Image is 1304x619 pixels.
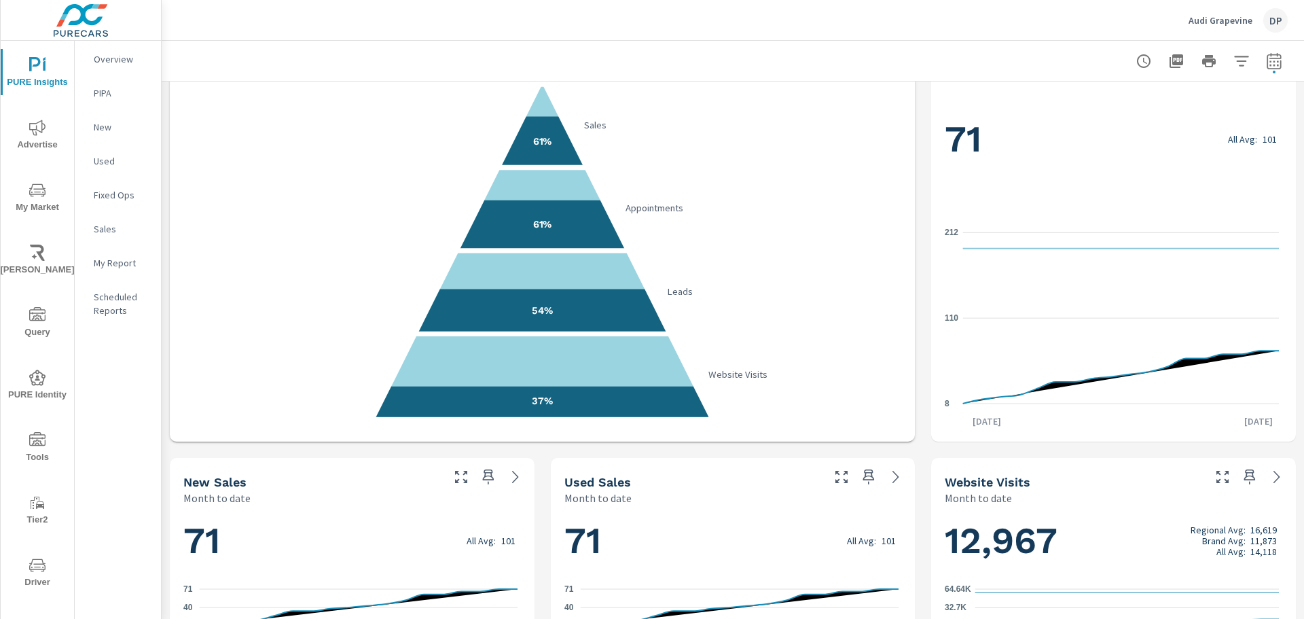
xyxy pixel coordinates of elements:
p: All Avg: [467,535,496,546]
p: All Avg: [1216,546,1246,557]
span: Tools [5,432,70,465]
button: Make Fullscreen [831,466,852,488]
span: Advertise [5,120,70,153]
p: All Avg: [847,535,876,546]
text: 71 [183,584,193,594]
text: 71 [564,584,574,594]
span: Save this to your personalized report [1239,466,1261,488]
p: 101 [882,535,896,546]
text: 40 [183,603,193,612]
p: Overview [94,52,150,66]
p: Scheduled Reports [94,290,150,317]
span: Tier2 [5,495,70,528]
p: Month to date [564,490,632,506]
p: Fixed Ops [94,188,150,202]
p: Brand Avg: [1202,535,1246,546]
span: Query [5,307,70,340]
p: 11,873 [1250,535,1277,546]
p: All Avg: [1228,134,1257,145]
text: Leads [667,285,693,298]
h5: Used Sales [564,475,631,489]
p: Month to date [945,490,1012,506]
text: 212 [945,228,958,238]
div: Fixed Ops [75,185,161,205]
text: 32.7K [945,603,966,613]
button: Apply Filters [1228,48,1255,75]
p: PIPA [94,86,150,100]
span: [PERSON_NAME] [5,245,70,278]
a: See more details in report [505,466,526,488]
text: 61% [533,219,552,231]
text: 61% [533,135,552,147]
text: 37% [532,395,553,407]
p: Month to date [183,490,251,506]
a: See more details in report [1266,466,1288,488]
text: 40 [564,603,574,612]
h5: New Sales [183,475,247,489]
text: 110 [945,313,958,323]
p: Audi Grapevine [1189,14,1252,26]
p: [DATE] [963,414,1011,428]
text: 8 [945,399,949,408]
p: [DATE] [1235,414,1282,428]
h1: 71 [183,518,521,564]
h1: 71 [564,518,902,564]
text: Sales [584,119,606,131]
div: My Report [75,253,161,273]
div: DP [1263,8,1288,33]
p: Used [94,154,150,168]
div: PIPA [75,83,161,103]
button: Select Date Range [1261,48,1288,75]
button: "Export Report to PDF" [1163,48,1190,75]
p: New [94,120,150,134]
p: 101 [1263,134,1277,145]
p: Regional Avg: [1191,525,1246,535]
h1: 12,967 [945,518,1282,564]
p: Sales [94,222,150,236]
text: 64.64K [945,584,971,594]
p: 16,619 [1250,525,1277,535]
span: PURE Identity [5,370,70,403]
text: Appointments [626,202,683,214]
button: Make Fullscreen [450,466,472,488]
div: Sales [75,219,161,239]
span: Save this to your personalized report [477,466,499,488]
span: Save this to your personalized report [858,466,880,488]
h5: Website Visits [945,475,1030,489]
div: Scheduled Reports [75,287,161,321]
span: My Market [5,182,70,215]
text: 54% [532,304,553,317]
button: Print Report [1195,48,1222,75]
p: My Report [94,256,150,270]
h1: 71 [945,116,1282,162]
p: 101 [501,535,515,546]
div: Used [75,151,161,171]
button: Make Fullscreen [1212,466,1233,488]
p: 14,118 [1250,546,1277,557]
text: Website Visits [709,368,768,381]
div: New [75,117,161,137]
span: PURE Insights [5,57,70,90]
span: Driver [5,557,70,590]
div: Overview [75,49,161,69]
